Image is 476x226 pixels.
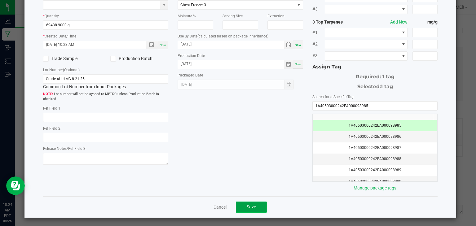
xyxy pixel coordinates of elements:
span: NO DATA FOUND [325,40,408,49]
span: Now [295,43,301,46]
span: Chest Freezer 3 [180,3,206,7]
input: Created Datetime [43,41,140,49]
label: Production Date [178,53,205,59]
label: Created Date/Time [45,33,76,39]
label: Lot Number [43,67,80,73]
span: Now [295,63,301,66]
strong: mg/g [412,19,438,25]
a: Cancel [214,204,227,210]
span: NO DATA FOUND [325,5,408,14]
label: Use By Date [178,33,268,39]
div: 1A40503000242EA000098988 [316,156,434,162]
label: Moisture % [178,13,196,19]
span: (Optional) [63,68,80,72]
span: Save [247,204,256,209]
div: Selected: [312,80,438,90]
a: Manage package tags [354,185,396,190]
iframe: Resource center [6,176,25,195]
label: Extraction [267,13,284,19]
strong: 3 Top Terpenes [312,19,363,25]
span: #2 [312,41,325,47]
span: Toggle calendar [284,41,293,49]
label: Serving Size [223,13,243,19]
span: Toggle popup [146,41,158,49]
input: Date [178,60,284,68]
div: 1A40503000242EA000098989 [316,167,434,173]
span: Toggle calendar [284,60,293,69]
div: 1A40503000242EA000098990 [316,179,434,185]
span: (calculated based on package inheritance) [197,34,268,38]
label: Ref Field 1 [43,106,60,111]
span: #3 [312,6,325,12]
span: 1 tag [381,84,393,89]
span: Now [160,43,166,47]
span: Lot number will not be synced to METRC unless Production Batch is checked [43,92,169,102]
div: 1A40503000242EA000098985 [316,123,434,128]
span: #1 [312,29,325,36]
button: Save [236,202,267,213]
span: NO DATA FOUND [325,51,408,61]
span: NO DATA FOUND [325,28,408,37]
label: Quantity [45,13,59,19]
div: 1A40503000242EA000098986 [316,134,434,140]
button: Add New [390,19,408,25]
div: 1A40503000242EA000098987 [316,145,434,151]
div: Common Lot Number from Input Packages [43,74,169,90]
label: Release Notes/Ref Field 3 [43,146,86,151]
label: Production Batch [110,55,168,62]
span: #3 [312,53,325,59]
div: Required: 1 tag [312,71,438,80]
label: Ref Field 2 [43,126,60,131]
label: Trade Sample [43,55,101,62]
label: Search for a Specific Tag [312,94,354,100]
label: Packaged Date [178,72,203,78]
input: Date [178,41,284,48]
div: Assign Tag [312,63,438,71]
